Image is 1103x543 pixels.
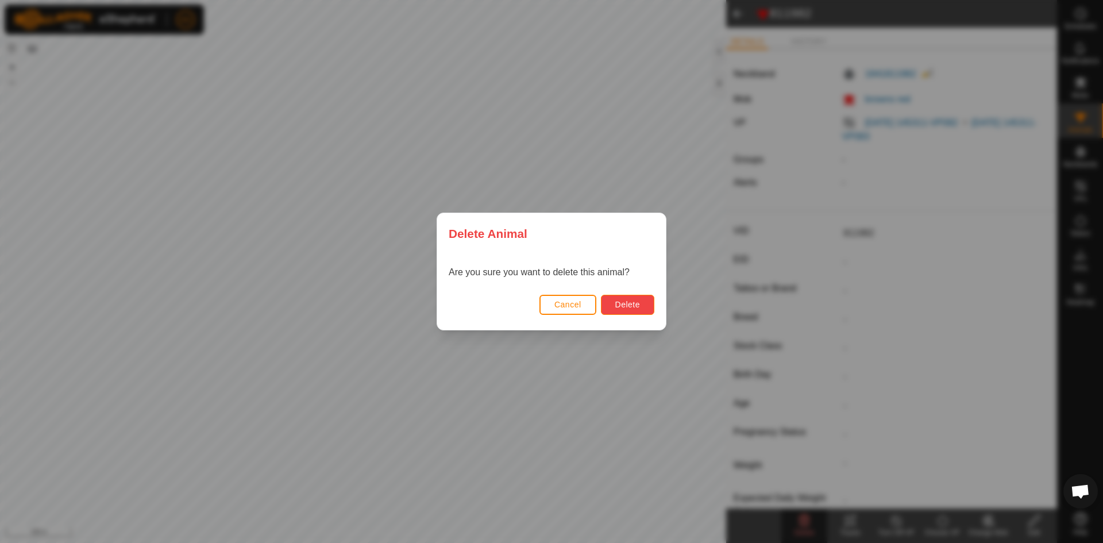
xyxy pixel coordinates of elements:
[539,295,596,315] button: Cancel
[437,213,666,254] div: Delete Animal
[1063,474,1098,509] div: Open chat
[601,295,654,315] button: Delete
[615,300,640,309] span: Delete
[449,267,630,277] span: Are you sure you want to delete this animal?
[554,300,581,309] span: Cancel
